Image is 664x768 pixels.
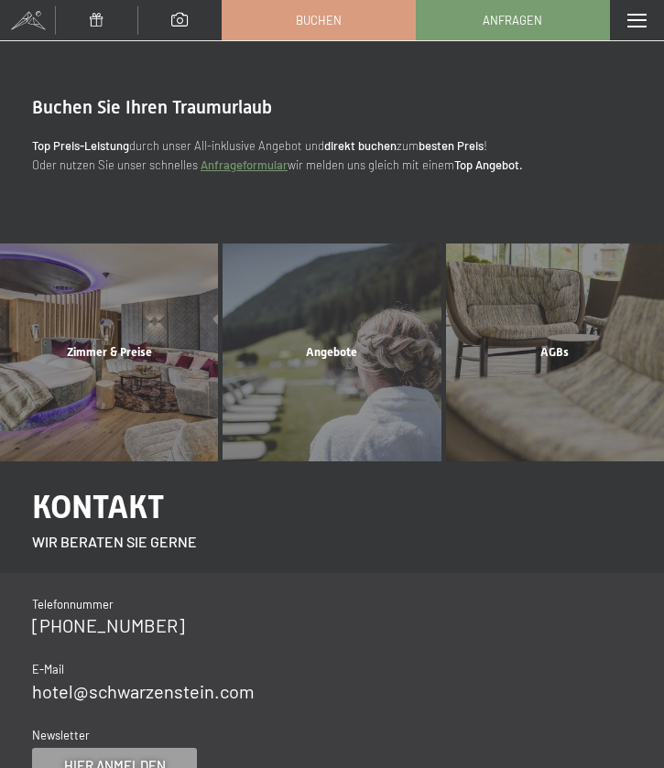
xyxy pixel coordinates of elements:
span: AGBs [540,345,569,359]
a: Anfragen [417,1,609,39]
span: Buchen [296,12,342,28]
p: durch unser All-inklusive Angebot und zum ! Oder nutzen Sie unser schnelles wir melden uns gleich... [32,136,632,175]
a: Anfrageformular [201,157,288,172]
span: Newsletter [32,728,90,742]
strong: Top Preis-Leistung [32,138,129,153]
strong: Top Angebot. [454,157,523,172]
a: hotel@schwarzenstein.com [32,680,255,702]
span: Anfragen [483,12,542,28]
a: Buchung Angebote [221,243,443,461]
a: [PHONE_NUMBER] [32,614,185,636]
span: Zimmer & Preise [67,345,152,359]
strong: direkt buchen [324,138,397,153]
strong: besten Preis [419,138,484,153]
span: Wir beraten Sie gerne [32,533,197,550]
a: Buchen [223,1,415,39]
span: Kontakt [32,488,164,525]
span: Angebote [306,345,357,359]
span: Telefonnummer [32,597,114,611]
span: E-Mail [32,662,64,676]
span: Buchen Sie Ihren Traumurlaub [32,96,272,118]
